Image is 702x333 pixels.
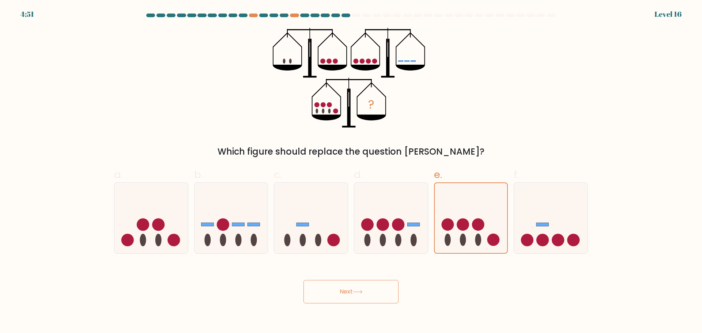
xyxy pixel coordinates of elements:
div: Which figure should replace the question [PERSON_NAME]? [118,145,584,158]
div: Level 16 [654,9,682,20]
span: c. [274,167,282,182]
button: Next [303,280,399,303]
div: 4:51 [20,9,34,20]
span: b. [194,167,203,182]
span: e. [434,167,442,182]
span: f. [514,167,519,182]
tspan: ? [369,96,375,113]
span: a. [114,167,123,182]
span: d. [354,167,363,182]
